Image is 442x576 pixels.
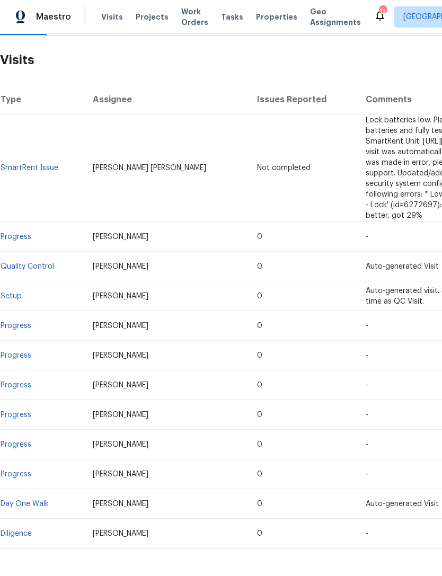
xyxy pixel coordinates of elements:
div: 12 [379,6,386,17]
span: Auto-generated Visit [366,263,439,270]
a: SmartRent Issue [1,164,58,172]
span: 0 [257,263,262,270]
span: Auto-generated Visit [366,500,439,508]
span: [PERSON_NAME] [93,411,148,419]
a: Diligence [1,530,32,537]
th: Issues Reported [249,85,357,114]
span: [PERSON_NAME] [93,471,148,478]
a: Day One Walk [1,500,49,508]
span: Tasks [221,13,243,21]
span: Properties [256,12,297,22]
span: 0 [257,471,262,478]
span: - [366,530,368,537]
span: Projects [136,12,169,22]
span: [PERSON_NAME] [93,382,148,389]
a: Progress [1,411,31,419]
span: - [366,233,368,241]
a: Setup [1,293,22,300]
a: Progress [1,352,31,359]
th: Assignee [84,85,249,114]
span: Maestro [36,12,71,22]
span: - [366,441,368,448]
span: [PERSON_NAME] [93,441,148,448]
span: 0 [257,530,262,537]
span: - [366,352,368,359]
span: 0 [257,322,262,330]
span: 0 [257,382,262,389]
span: [PERSON_NAME] [93,293,148,300]
a: Progress [1,233,31,241]
span: [PERSON_NAME] [93,530,148,537]
span: 0 [257,352,262,359]
span: Visits [101,12,123,22]
span: [PERSON_NAME] [93,263,148,270]
span: [PERSON_NAME] [PERSON_NAME] [93,164,206,172]
span: 0 [257,411,262,419]
span: [PERSON_NAME] [93,500,148,508]
span: 0 [257,441,262,448]
a: Progress [1,322,31,330]
span: 0 [257,293,262,300]
a: Progress [1,441,31,448]
span: - [366,471,368,478]
a: Quality Control [1,263,54,270]
span: 0 [257,500,262,508]
span: - [366,322,368,330]
span: - [366,382,368,389]
span: [PERSON_NAME] [93,322,148,330]
span: Not completed [257,164,311,172]
span: Work Orders [181,6,208,28]
span: Geo Assignments [310,6,361,28]
span: [PERSON_NAME] [93,233,148,241]
span: [PERSON_NAME] [93,352,148,359]
span: 0 [257,233,262,241]
a: Progress [1,382,31,389]
a: Progress [1,471,31,478]
span: - [366,411,368,419]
